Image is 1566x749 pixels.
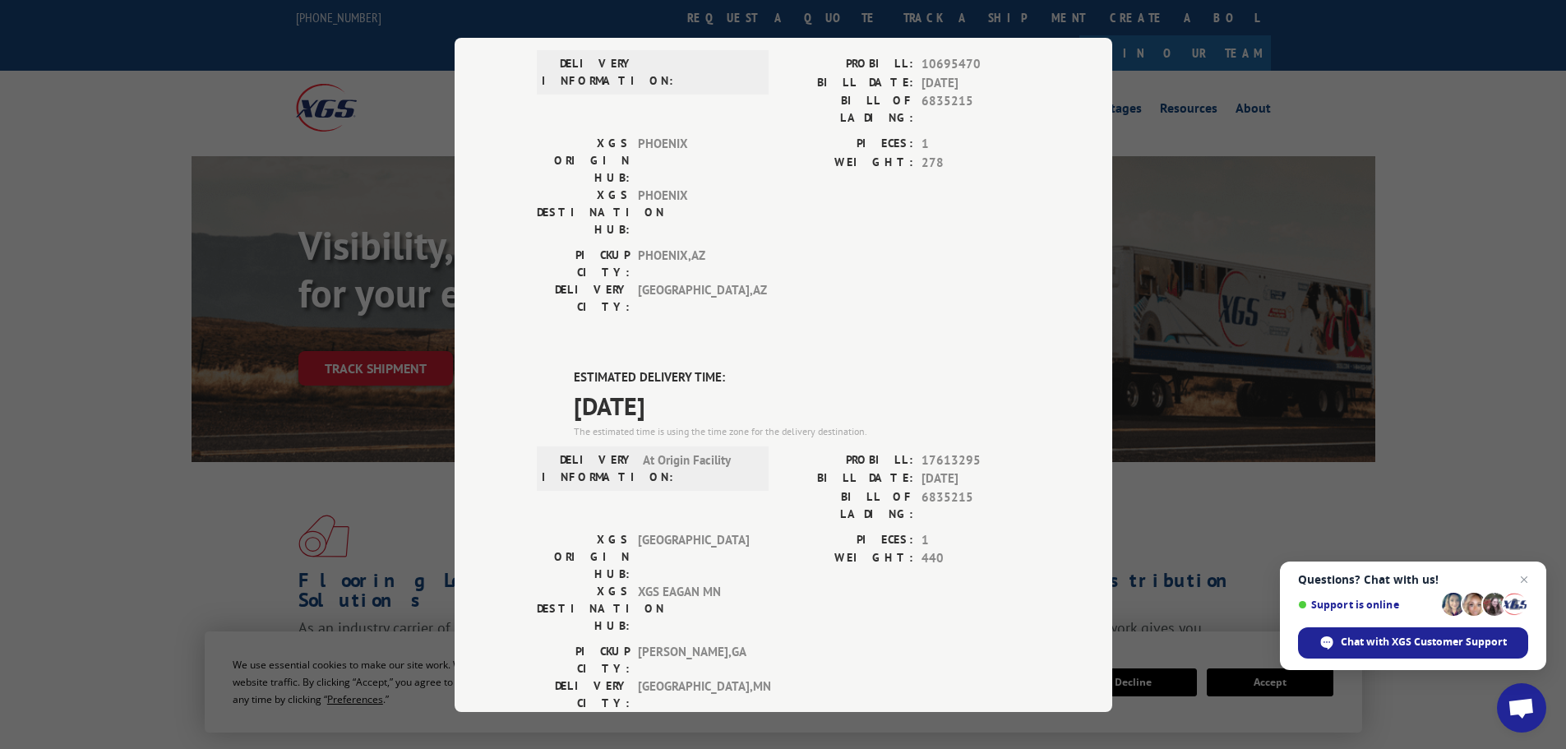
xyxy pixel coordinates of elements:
span: Chat with XGS Customer Support [1341,635,1507,650]
span: [GEOGRAPHIC_DATA] , MN [638,677,749,711]
span: [PERSON_NAME] , GA [638,642,749,677]
span: At Origin Facility [643,451,754,485]
label: PIECES: [783,135,913,154]
div: Open chat [1497,683,1546,733]
label: BILL DATE: [783,73,913,92]
label: XGS DESTINATION HUB: [537,582,630,634]
label: XGS ORIGIN HUB: [537,530,630,582]
span: [GEOGRAPHIC_DATA] , AZ [638,281,749,316]
label: DELIVERY INFORMATION: [542,55,635,90]
span: DELIVERED [574,6,1030,43]
label: BILL OF LADING: [783,488,913,522]
span: 1 [922,135,1030,154]
label: XGS ORIGIN HUB: [537,135,630,187]
span: 1 [922,530,1030,549]
label: BILL DATE: [783,469,913,488]
div: Chat with XGS Customer Support [1298,627,1528,659]
span: 278 [922,153,1030,172]
span: [DATE] [922,469,1030,488]
span: [GEOGRAPHIC_DATA] [638,530,749,582]
label: BILL OF LADING: [783,92,913,127]
label: PROBILL: [783,451,913,469]
label: DELIVERY CITY: [537,677,630,711]
label: DELIVERY INFORMATION: [542,451,635,485]
span: 440 [922,549,1030,568]
span: 6835215 [922,488,1030,522]
div: The estimated time is using the time zone for the delivery destination. [574,423,1030,438]
label: XGS DESTINATION HUB: [537,187,630,238]
label: DELIVERY CITY: [537,281,630,316]
span: XGS EAGAN MN [638,582,749,634]
span: 6835215 [922,92,1030,127]
span: [DATE] [574,386,1030,423]
label: PICKUP CITY: [537,642,630,677]
span: Support is online [1298,599,1436,611]
span: Close chat [1514,570,1534,589]
span: PHOENIX [638,187,749,238]
span: 10695470 [922,55,1030,74]
span: Questions? Chat with us! [1298,573,1528,586]
span: 17613295 [922,451,1030,469]
label: WEIGHT: [783,549,913,568]
label: ESTIMATED DELIVERY TIME: [574,368,1030,387]
label: WEIGHT: [783,153,913,172]
span: PHOENIX , AZ [638,247,749,281]
span: PHOENIX [638,135,749,187]
label: PIECES: [783,530,913,549]
label: PICKUP CITY: [537,247,630,281]
label: PROBILL: [783,55,913,74]
span: [DATE] [922,73,1030,92]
